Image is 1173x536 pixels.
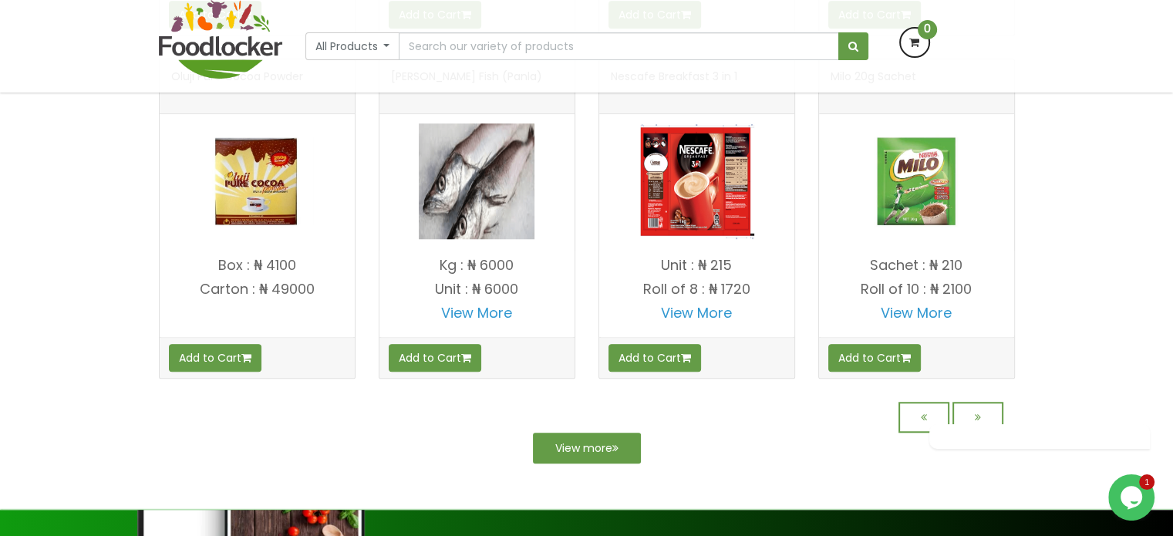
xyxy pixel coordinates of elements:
[608,344,701,372] button: Add to Cart
[639,123,754,239] img: Nescafe Breakfast 3 in 1
[918,20,937,39] span: 0
[160,258,355,273] p: Box : ₦ 4100
[199,123,315,239] img: Oluji Pure Cocoa Powder
[241,352,251,363] i: Add to cart
[379,258,575,273] p: Kg : ₦ 6000
[1108,474,1158,521] iframe: chat widget
[880,355,1158,467] iframe: chat widget
[305,32,400,60] button: All Products
[399,32,838,60] input: Search our variety of products
[881,303,952,322] a: View More
[379,281,575,297] p: Unit : ₦ 6000
[819,258,1014,273] p: Sachet : ₦ 210
[681,352,691,363] i: Add to cart
[901,352,911,363] i: Add to cart
[599,258,794,273] p: Unit : ₦ 215
[419,123,534,239] img: Hake Fish (Panla)
[661,303,732,322] a: View More
[169,344,261,372] button: Add to Cart
[828,344,921,372] button: Add to Cart
[461,352,471,363] i: Add to cart
[858,123,974,239] img: Milo 20g Sachet
[160,281,355,297] p: Carton : ₦ 49000
[389,344,481,372] button: Add to Cart
[599,281,794,297] p: Roll of 8 : ₦ 1720
[819,281,1014,297] p: Roll of 10 : ₦ 2100
[533,433,641,464] a: View more
[441,303,512,322] a: View More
